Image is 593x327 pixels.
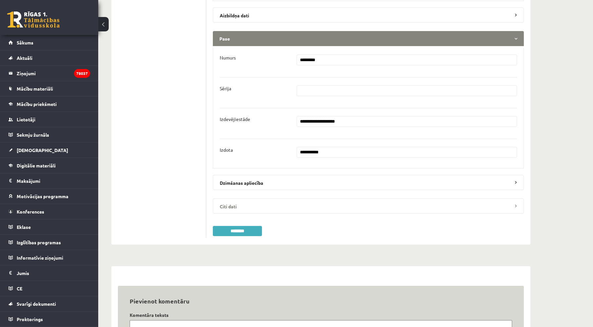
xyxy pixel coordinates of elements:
legend: Aizbildņa dati [213,8,524,23]
a: Mācību priekšmeti [9,96,90,112]
span: Informatīvie ziņojumi [17,255,63,261]
a: Konferences [9,204,90,219]
a: Motivācijas programma [9,189,90,204]
a: Maksājumi [9,173,90,188]
p: Izdevējiestāde [220,116,250,122]
span: Aktuāli [17,55,32,61]
a: Mācību materiāli [9,81,90,96]
p: Numurs [220,55,236,60]
a: CE [9,281,90,296]
a: Lietotāji [9,112,90,127]
span: Digitālie materiāli [17,163,56,168]
a: Izglītības programas [9,235,90,250]
legend: Maksājumi [17,173,90,188]
a: Rīgas 1. Tālmācības vidusskola [7,11,60,28]
legend: Dzimšanas apliecība [213,175,524,190]
a: Svarīgi dokumenti [9,296,90,311]
a: Eklase [9,219,90,234]
span: Lietotāji [17,116,35,122]
p: Sērija [220,85,231,91]
a: [DEMOGRAPHIC_DATA] [9,143,90,158]
span: Izglītības programas [17,239,61,245]
h3: Pievienot komentāru [130,298,512,305]
legend: Ziņojumi [17,66,90,81]
span: CE [17,285,22,291]
span: Konferences [17,209,44,215]
a: Aktuāli [9,50,90,65]
a: Ziņojumi78037 [9,66,90,81]
span: [DEMOGRAPHIC_DATA] [17,147,68,153]
a: Digitālie materiāli [9,158,90,173]
a: Sekmju žurnāls [9,127,90,142]
span: Jumis [17,270,29,276]
span: Eklase [17,224,31,230]
span: Mācību materiāli [17,86,53,92]
span: Mācību priekšmeti [17,101,57,107]
span: Sākums [17,40,33,45]
a: Jumis [9,266,90,281]
span: Svarīgi dokumenti [17,301,56,307]
legend: Citi dati [213,198,524,214]
a: Sākums [9,35,90,50]
i: 78037 [74,69,90,78]
a: Proktorings [9,312,90,327]
span: Sekmju žurnāls [17,132,49,138]
a: Informatīvie ziņojumi [9,250,90,265]
p: Izdota [220,147,233,153]
span: Proktorings [17,316,43,322]
span: Motivācijas programma [17,193,68,199]
h4: Komentāra teksts [130,312,512,318]
legend: Pase [213,31,524,46]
